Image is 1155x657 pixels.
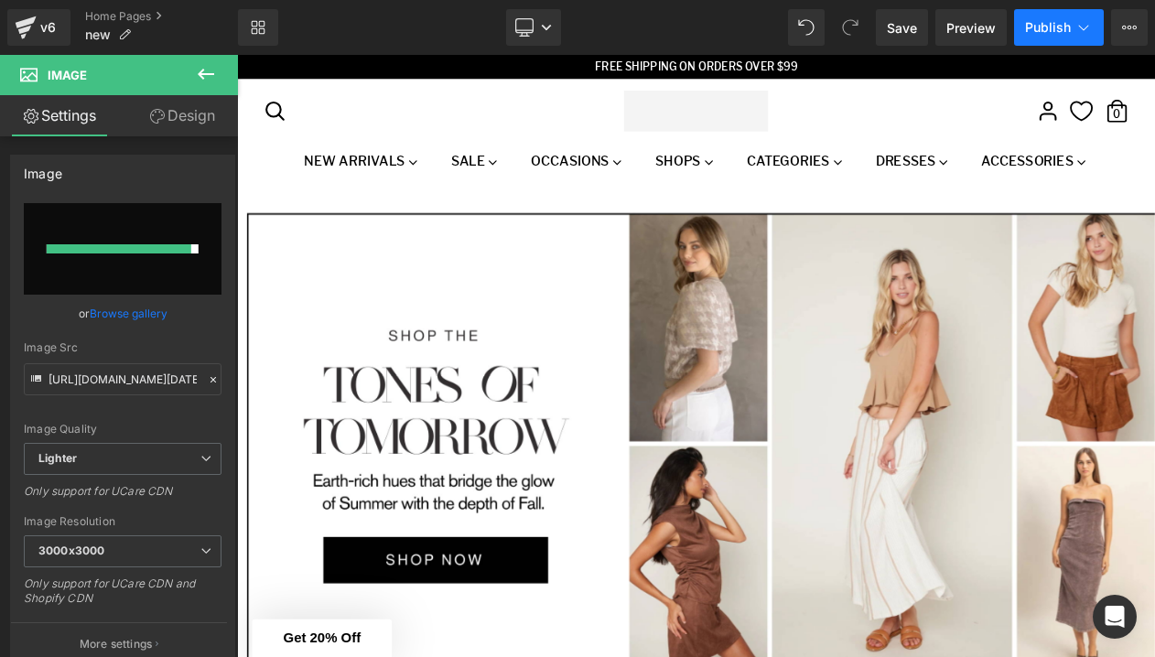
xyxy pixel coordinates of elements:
[24,515,221,528] div: Image Resolution
[884,117,1041,152] a: Accessories
[1043,65,1080,78] span: 0
[27,49,64,86] a: Search
[788,9,825,46] button: Undo
[1043,49,1080,86] a: 0
[24,304,221,323] div: or
[24,341,221,354] div: Image Src
[85,9,238,24] a: Home Pages
[123,95,242,136] a: Design
[1014,9,1104,46] button: Publish
[67,117,234,152] a: New Arrivals
[24,484,221,511] div: Only support for UCare CDN
[7,9,70,46] a: v6
[24,363,221,395] input: Link
[960,49,997,86] a: Account
[80,636,153,652] p: More settings
[1025,20,1071,35] span: Publish
[48,68,87,82] span: Image
[24,156,62,181] div: Image
[244,117,331,152] a: Sale
[1111,9,1148,46] button: More
[37,16,59,39] div: v6
[24,423,221,436] div: Image Quality
[601,117,747,152] a: Categories
[24,576,221,618] div: Only support for UCare CDN and Shopify CDN
[38,451,77,465] b: Lighter
[935,9,1007,46] a: Preview
[38,544,104,557] b: 3000x3000
[340,117,480,152] a: Occasions
[85,27,111,42] span: new
[238,9,278,46] a: New Library
[946,18,996,38] span: Preview
[1006,55,1031,81] a: Wishlist
[887,18,917,38] span: Save
[832,9,869,46] button: Redo
[491,117,591,152] a: Shops
[757,117,875,152] a: Dresses
[90,297,167,329] a: Browse gallery
[1093,595,1137,639] div: Open Intercom Messenger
